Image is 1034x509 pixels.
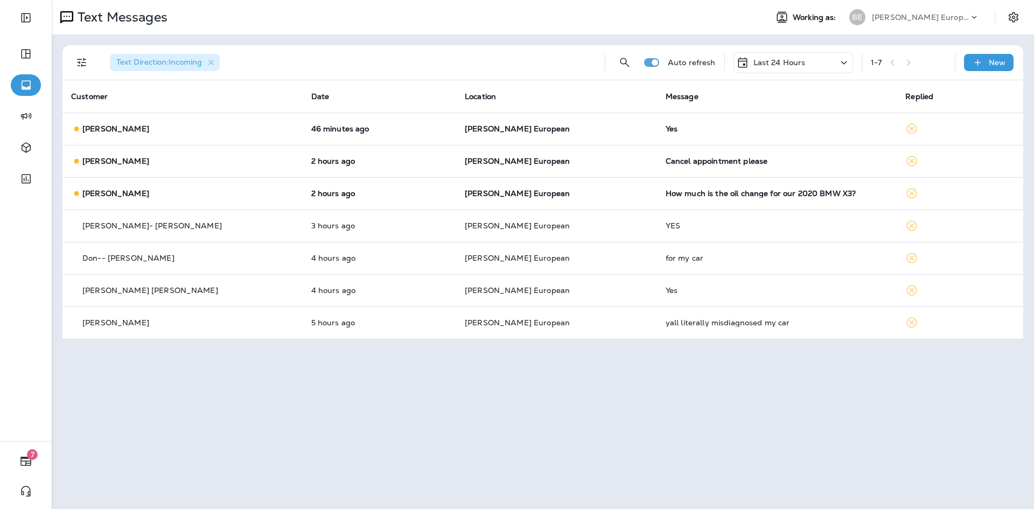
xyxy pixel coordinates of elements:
[82,124,149,133] p: [PERSON_NAME]
[872,13,969,22] p: [PERSON_NAME] European Autoworks
[82,157,149,165] p: [PERSON_NAME]
[1004,8,1023,27] button: Settings
[666,254,889,262] div: for my car
[82,318,149,327] p: [PERSON_NAME]
[666,92,698,101] span: Message
[666,221,889,230] div: YES
[465,318,570,327] span: [PERSON_NAME] European
[753,58,806,67] p: Last 24 Hours
[849,9,865,25] div: BE
[311,189,448,198] p: Oct 8, 2025 01:02 PM
[311,254,448,262] p: Oct 8, 2025 11:21 AM
[110,54,220,71] div: Text Direction:Incoming
[27,449,38,460] span: 7
[71,92,108,101] span: Customer
[666,286,889,295] div: Yes
[666,124,889,133] div: Yes
[465,221,570,231] span: [PERSON_NAME] European
[666,157,889,165] div: Cancel appointment please
[989,58,1005,67] p: New
[465,92,496,101] span: Location
[11,7,41,29] button: Expand Sidebar
[82,254,174,262] p: Don-- [PERSON_NAME]
[465,285,570,295] span: [PERSON_NAME] European
[311,157,448,165] p: Oct 8, 2025 01:52 PM
[311,221,448,230] p: Oct 8, 2025 12:21 PM
[465,124,570,134] span: [PERSON_NAME] European
[666,318,889,327] div: yall literally misdiagnosed my car
[73,9,167,25] p: Text Messages
[311,92,330,101] span: Date
[82,189,149,198] p: [PERSON_NAME]
[116,57,202,67] span: Text Direction : Incoming
[71,52,93,73] button: Filters
[614,52,635,73] button: Search Messages
[465,253,570,263] span: [PERSON_NAME] European
[905,92,933,101] span: Replied
[82,221,222,230] p: [PERSON_NAME]- [PERSON_NAME]
[465,189,570,198] span: [PERSON_NAME] European
[793,13,839,22] span: Working as:
[311,318,448,327] p: Oct 8, 2025 10:12 AM
[311,124,448,133] p: Oct 8, 2025 03:12 PM
[11,450,41,472] button: 7
[871,58,882,67] div: 1 - 7
[666,189,889,198] div: How much is the oil change for our 2020 BMW X3?
[311,286,448,295] p: Oct 8, 2025 11:17 AM
[82,286,218,295] p: [PERSON_NAME] [PERSON_NAME]
[465,156,570,166] span: [PERSON_NAME] European
[668,58,716,67] p: Auto refresh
